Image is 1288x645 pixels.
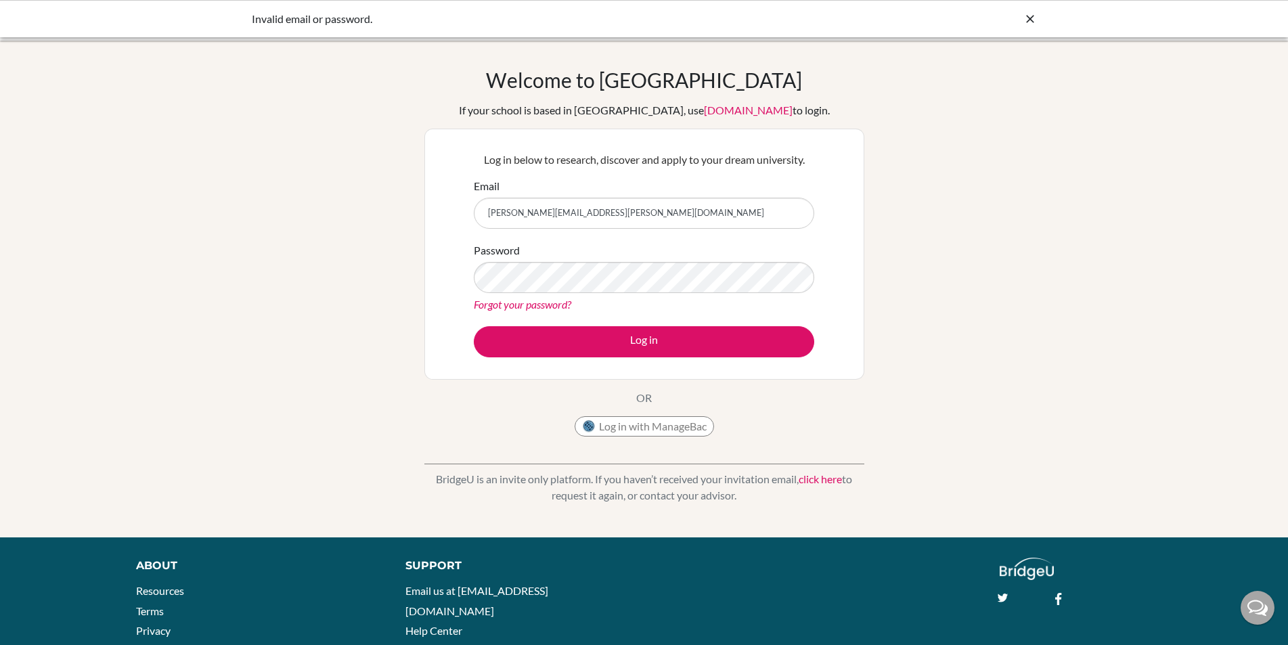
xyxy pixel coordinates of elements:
[424,471,864,504] p: BridgeU is an invite only platform. If you haven’t received your invitation email, to request it ...
[1000,558,1054,580] img: logo_white@2x-f4f0deed5e89b7ecb1c2cc34c3e3d731f90f0f143d5ea2071677605dd97b5244.png
[799,472,842,485] a: click here
[136,584,184,597] a: Resources
[405,584,548,617] a: Email us at [EMAIL_ADDRESS][DOMAIN_NAME]
[405,624,462,637] a: Help Center
[474,326,814,357] button: Log in
[474,152,814,168] p: Log in below to research, discover and apply to your dream university.
[459,102,830,118] div: If your school is based in [GEOGRAPHIC_DATA], use to login.
[486,68,802,92] h1: Welcome to [GEOGRAPHIC_DATA]
[575,416,714,437] button: Log in with ManageBac
[474,298,571,311] a: Forgot your password?
[474,178,499,194] label: Email
[636,390,652,406] p: OR
[136,604,164,617] a: Terms
[405,558,629,574] div: Support
[704,104,793,116] a: [DOMAIN_NAME]
[136,624,171,637] a: Privacy
[30,9,58,22] span: Help
[474,242,520,259] label: Password
[136,558,375,574] div: About
[252,11,834,27] div: Invalid email or password.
